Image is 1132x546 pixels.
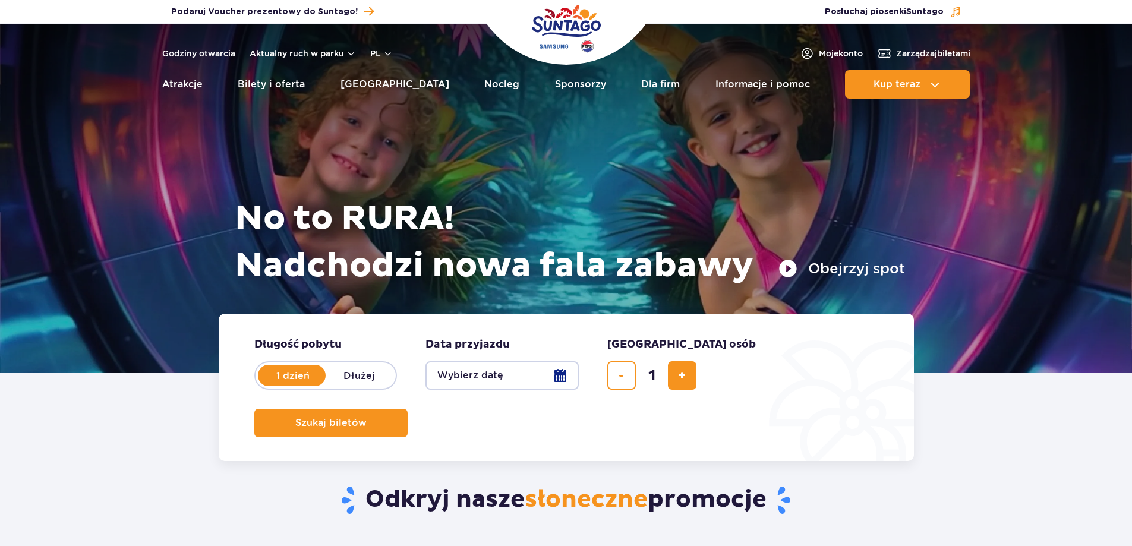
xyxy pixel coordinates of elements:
[235,195,905,290] h1: No to RURA! Nadchodzi nowa fala zabawy
[370,48,393,59] button: pl
[162,70,203,99] a: Atrakcje
[607,337,756,352] span: [GEOGRAPHIC_DATA] osób
[326,363,393,388] label: Dłużej
[254,337,342,352] span: Długość pobytu
[906,8,944,16] span: Suntago
[896,48,970,59] span: Zarządzaj biletami
[219,314,914,461] form: Planowanie wizyty w Park of Poland
[238,70,305,99] a: Bilety i oferta
[641,70,680,99] a: Dla firm
[525,485,648,515] span: słoneczne
[825,6,944,18] span: Posłuchaj piosenki
[877,46,970,61] a: Zarządzajbiletami
[845,70,970,99] button: Kup teraz
[638,361,666,390] input: liczba biletów
[218,485,914,516] h2: Odkryj nasze promocje
[250,49,356,58] button: Aktualny ruch w parku
[668,361,696,390] button: dodaj bilet
[874,79,920,90] span: Kup teraz
[295,418,367,428] span: Szukaj biletów
[425,361,579,390] button: Wybierz datę
[607,361,636,390] button: usuń bilet
[819,48,863,59] span: Moje konto
[484,70,519,99] a: Nocleg
[800,46,863,61] a: Mojekonto
[555,70,606,99] a: Sponsorzy
[825,6,961,18] button: Posłuchaj piosenkiSuntago
[715,70,810,99] a: Informacje i pomoc
[259,363,327,388] label: 1 dzień
[254,409,408,437] button: Szukaj biletów
[778,259,905,278] button: Obejrzyj spot
[425,337,510,352] span: Data przyjazdu
[171,4,374,20] a: Podaruj Voucher prezentowy do Suntago!
[340,70,449,99] a: [GEOGRAPHIC_DATA]
[171,6,358,18] span: Podaruj Voucher prezentowy do Suntago!
[162,48,235,59] a: Godziny otwarcia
